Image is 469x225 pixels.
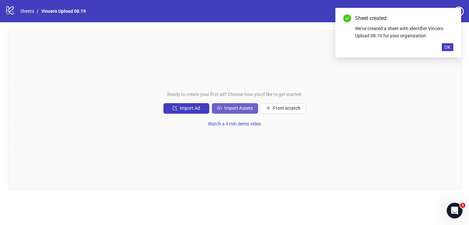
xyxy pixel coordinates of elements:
a: Close [446,14,453,22]
div: We've created a sheet with identifier Vincero Upload 08.19 for your organization [355,25,453,39]
span: Watch a 4 min demo video [208,121,261,126]
li: / [37,8,39,15]
button: Import Ad [163,103,209,114]
span: Import Ad [180,105,200,111]
iframe: Intercom live chat [447,203,462,218]
button: From scratch [261,103,306,114]
button: Watch a 4 min demo video [203,119,266,129]
span: From scratch [273,105,300,111]
button: Import Assets [212,103,258,114]
span: question-circle [454,7,464,16]
button: OK [442,43,453,51]
span: check-circle [343,14,351,22]
span: plus [266,106,271,110]
div: Sheet created [355,14,453,22]
span: 1 [460,203,465,208]
a: Vincero Upload 08.19 [40,8,87,15]
a: Settings [417,7,451,17]
span: OK [444,45,451,50]
a: Sheets [19,8,35,15]
span: Import Assets [224,105,253,111]
span: import [173,106,177,110]
span: Ready to create your first ad? Choose how you'd like to get started: [167,91,302,98]
span: cloud-upload [217,106,222,110]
